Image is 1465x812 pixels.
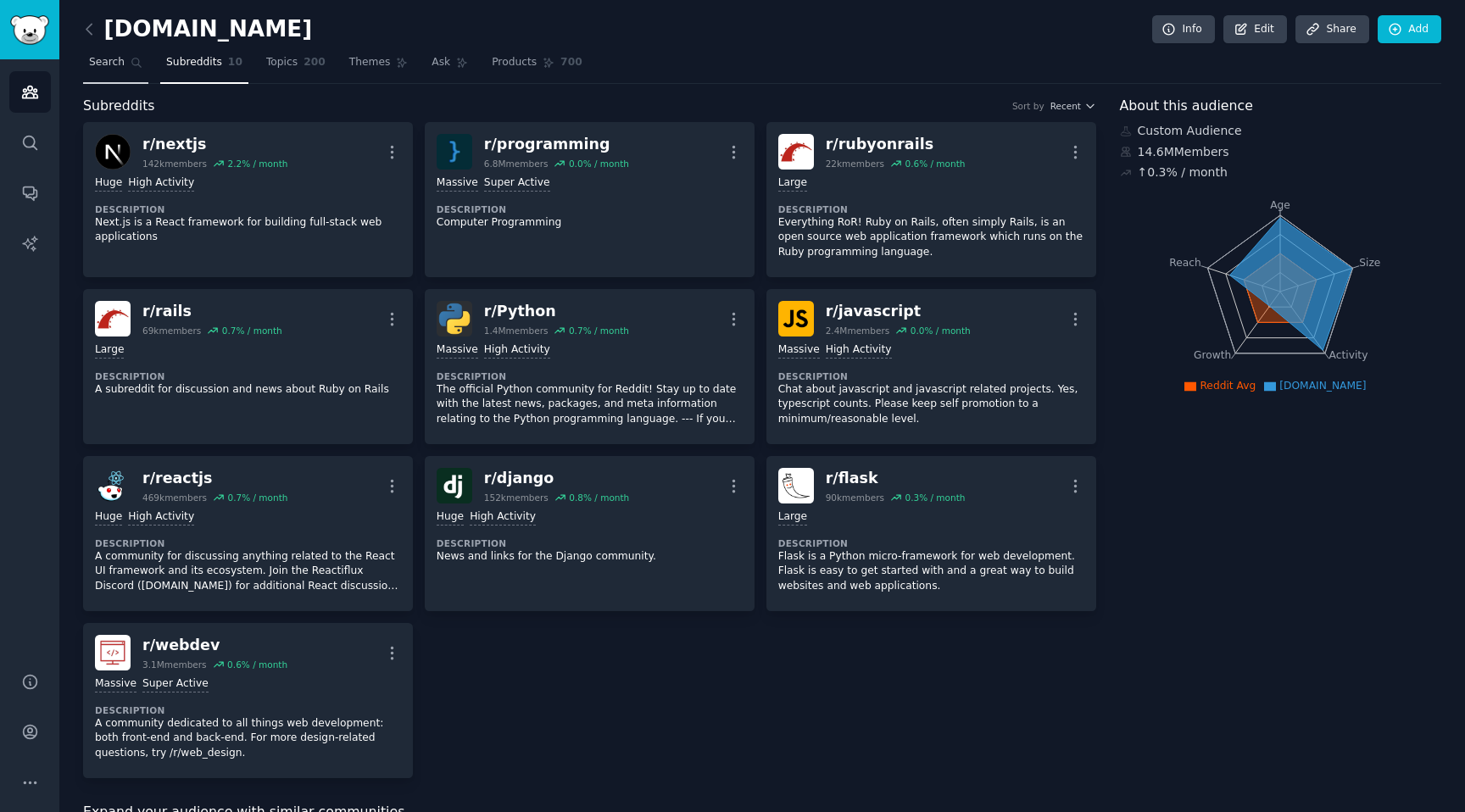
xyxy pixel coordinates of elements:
[1169,256,1201,268] tspan: Reach
[826,158,884,170] div: 22k members
[1120,122,1442,140] div: Custom Audience
[484,468,629,489] div: r/ django
[95,134,131,170] img: nextjs
[826,301,971,322] div: r/ javascript
[484,175,550,192] div: Super Active
[95,704,401,716] dt: Description
[227,492,287,503] div: 0.7 % / month
[484,325,549,336] div: 1.4M members
[437,468,472,503] img: django
[778,134,814,170] img: rubyonrails
[826,134,966,155] div: r/ rubyonrails
[911,325,971,336] div: 0.0 % / month
[484,342,550,359] div: High Activity
[1200,380,1256,392] span: Reddit Avg
[826,325,890,336] div: 2.4M members
[83,96,155,117] span: Subreddits
[826,468,966,489] div: r/ flask
[1194,349,1231,361] tspan: Growth
[83,289,413,444] a: railsr/rails69kmembers0.7% / monthLargeDescriptionA subreddit for discussion and news about Ruby ...
[95,509,122,526] div: Huge
[83,623,413,778] a: webdevr/webdev3.1Mmembers0.6% / monthMassiveSuper ActiveDescriptionA community dedicated to all t...
[142,492,207,503] div: 469k members
[1295,15,1368,44] a: Share
[142,325,201,336] div: 69k members
[83,16,312,43] h2: [DOMAIN_NAME]
[425,122,755,277] a: programmingr/programming6.8Mmembers0.0% / monthMassiveSuper ActiveDescriptionComputer Programming
[95,549,401,594] p: A community for discussing anything related to the React UI framework and its ecosystem. Join the...
[260,49,331,84] a: Topics200
[1329,349,1368,361] tspan: Activity
[83,122,413,277] a: nextjsr/nextjs142kmembers2.2% / monthHugeHigh ActivityDescriptionNext.js is a React framework for...
[142,659,207,670] div: 3.1M members
[569,325,629,336] div: 0.7 % / month
[778,215,1084,260] p: Everything RoR! Ruby on Rails, often simply Rails, is an open source web application framework wh...
[95,716,401,761] p: A community dedicated to all things web development: both front-end and back-end. For more design...
[437,175,478,192] div: Massive
[142,301,282,322] div: r/ rails
[425,456,755,611] a: djangor/django152kmembers0.8% / monthHugeHigh ActivityDescriptionNews and links for the Django co...
[1012,100,1044,112] div: Sort by
[778,468,814,503] img: flask
[437,549,743,565] p: News and links for the Django community.
[95,468,131,503] img: reactjs
[437,382,743,427] p: The official Python community for Reddit! Stay up to date with the latest news, packages, and met...
[778,175,807,192] div: Large
[1359,256,1380,268] tspan: Size
[432,55,450,70] span: Ask
[1270,199,1290,211] tspan: Age
[778,342,820,359] div: Massive
[484,158,549,170] div: 6.8M members
[95,342,124,359] div: Large
[142,676,209,692] div: Super Active
[128,509,194,526] div: High Activity
[1152,15,1215,44] a: Info
[766,289,1096,444] a: javascriptr/javascript2.4Mmembers0.0% / monthMassiveHigh ActivityDescriptionChat about javascript...
[426,49,474,84] a: Ask
[437,509,464,526] div: Huge
[778,301,814,336] img: javascript
[1120,143,1442,161] div: 14.6M Members
[89,55,125,70] span: Search
[95,215,401,245] p: Next.js is a React framework for building full-stack web applications
[83,456,413,611] a: reactjsr/reactjs469kmembers0.7% / monthHugeHigh ActivityDescriptionA community for discussing any...
[437,537,743,549] dt: Description
[778,509,807,526] div: Large
[484,301,629,322] div: r/ Python
[437,370,743,382] dt: Description
[10,15,49,45] img: GummySearch logo
[1050,100,1081,112] span: Recent
[95,676,136,692] div: Massive
[142,468,287,489] div: r/ reactjs
[778,537,1084,549] dt: Description
[1378,15,1441,44] a: Add
[95,635,131,670] img: webdev
[437,342,478,359] div: Massive
[228,55,242,70] span: 10
[95,203,401,215] dt: Description
[227,659,287,670] div: 0.6 % / month
[484,134,629,155] div: r/ programming
[222,325,282,336] div: 0.7 % / month
[142,635,287,656] div: r/ webdev
[905,492,965,503] div: 0.3 % / month
[826,492,884,503] div: 90k members
[266,55,298,70] span: Topics
[83,49,148,84] a: Search
[905,158,965,170] div: 0.6 % / month
[1138,164,1228,181] div: ↑ 0.3 % / month
[95,382,401,398] p: A subreddit for discussion and news about Ruby on Rails
[1050,100,1096,112] button: Recent
[778,549,1084,594] p: Flask is a Python micro-framework for web development. Flask is easy to get started with and a gr...
[486,49,588,84] a: Products700
[349,55,391,70] span: Themes
[128,175,194,192] div: High Activity
[142,134,287,155] div: r/ nextjs
[470,509,536,526] div: High Activity
[142,158,207,170] div: 142k members
[766,456,1096,611] a: flaskr/flask90kmembers0.3% / monthLargeDescriptionFlask is a Python micro-framework for web devel...
[437,301,472,336] img: Python
[569,158,629,170] div: 0.0 % / month
[95,370,401,382] dt: Description
[343,49,415,84] a: Themes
